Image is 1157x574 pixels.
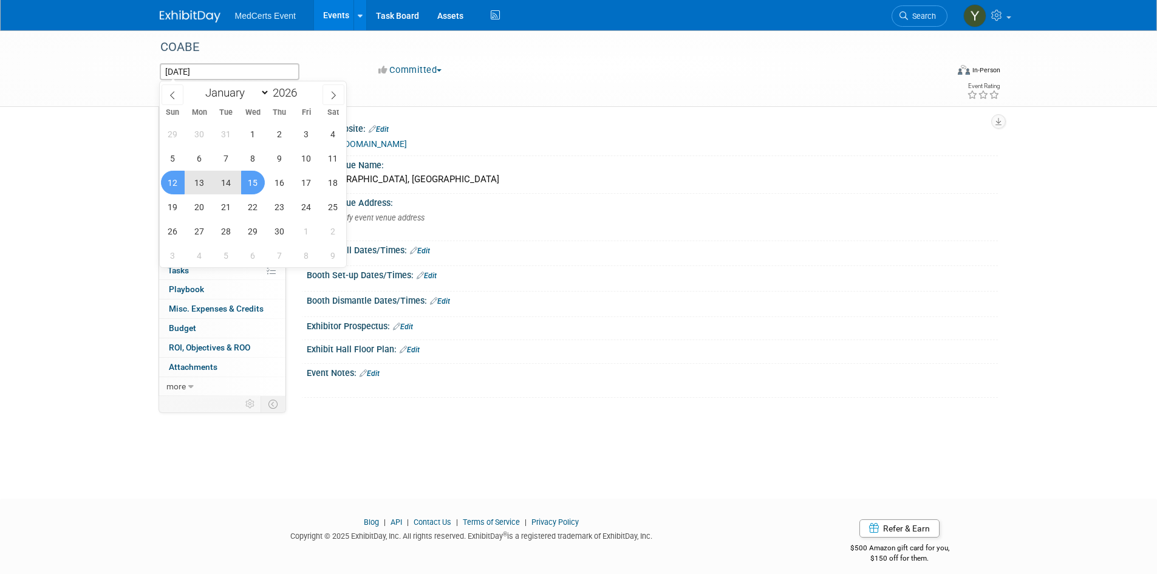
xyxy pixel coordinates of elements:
div: Event Notes: [307,364,998,380]
span: ROI, Objectives & ROO [169,343,250,352]
a: Travel Reservations [159,164,285,183]
a: Privacy Policy [531,518,579,527]
span: April 15, 2026 [241,171,265,194]
a: Staff [159,145,285,164]
input: Year [270,86,306,100]
span: Thu [266,109,293,117]
span: April 23, 2026 [268,195,292,219]
a: Blog [364,518,379,527]
span: April 24, 2026 [295,195,318,219]
div: [GEOGRAPHIC_DATA], [GEOGRAPHIC_DATA] [316,170,989,189]
a: Booth [159,126,285,145]
span: April 21, 2026 [214,195,238,219]
a: Tasks [159,261,285,280]
span: Specify event venue address [320,213,425,222]
span: April 2, 2026 [268,122,292,146]
span: Attachments [169,362,217,372]
a: Terms of Service [463,518,520,527]
span: April 13, 2026 [188,171,211,194]
a: Search [892,5,947,27]
div: In-Person [972,66,1000,75]
span: May 1, 2026 [295,219,318,243]
span: April 18, 2026 [321,171,345,194]
span: Search [908,12,936,21]
div: $150 off for them. [802,553,998,564]
span: April 20, 2026 [188,195,211,219]
a: Edit [400,346,420,354]
a: ROI, Objectives & ROO [159,338,285,357]
div: Copyright © 2025 ExhibitDay, Inc. All rights reserved. ExhibitDay is a registered trademark of Ex... [160,528,784,542]
a: Attachments [159,358,285,377]
span: April 8, 2026 [241,146,265,170]
span: more [166,381,186,391]
div: Exhibitor Prospectus: [307,317,998,333]
span: April 16, 2026 [268,171,292,194]
span: May 5, 2026 [214,244,238,267]
span: MedCerts Event [235,11,296,21]
a: Edit [417,272,437,280]
a: Edit [360,369,380,378]
a: Sponsorships [159,242,285,261]
div: Event Rating [967,83,1000,89]
span: April 17, 2026 [295,171,318,194]
img: Format-Inperson.png [958,65,970,75]
span: Playbook [169,284,204,294]
span: May 8, 2026 [295,244,318,267]
span: April 3, 2026 [295,122,318,146]
div: COABE [156,36,929,58]
span: | [453,518,461,527]
a: API [391,518,402,527]
div: Event Venue Address: [307,194,998,209]
span: | [404,518,412,527]
div: Exhibit Hall Floor Plan: [307,340,998,356]
span: Tasks [168,265,189,275]
div: Event Format [876,63,1001,81]
span: Fri [293,109,319,117]
span: May 9, 2026 [321,244,345,267]
img: Yenexis Quintana [963,4,986,27]
span: Sun [160,109,186,117]
span: April 25, 2026 [321,195,345,219]
a: Event Information [159,106,285,125]
div: Exhibit Hall Dates/Times: [307,241,998,257]
span: April 29, 2026 [241,219,265,243]
span: Wed [239,109,266,117]
span: Sat [319,109,346,117]
span: May 3, 2026 [161,244,185,267]
a: Edit [430,297,450,306]
span: April 10, 2026 [295,146,318,170]
span: April 19, 2026 [161,195,185,219]
span: April 4, 2026 [321,122,345,146]
a: Giveaways [159,203,285,222]
span: Misc. Expenses & Credits [169,304,264,313]
a: Edit [393,323,413,331]
a: Playbook [159,280,285,299]
sup: ® [503,531,507,538]
a: Budget [159,319,285,338]
span: Mon [186,109,213,117]
span: April 9, 2026 [268,146,292,170]
span: | [522,518,530,527]
select: Month [200,85,270,100]
div: Event Venue Name: [307,156,998,171]
span: April 28, 2026 [214,219,238,243]
span: March 29, 2026 [161,122,185,146]
span: April 22, 2026 [241,195,265,219]
span: April 5, 2026 [161,146,185,170]
div: Booth Set-up Dates/Times: [307,266,998,282]
span: May 4, 2026 [188,244,211,267]
span: March 31, 2026 [214,122,238,146]
img: ExhibitDay [160,10,220,22]
a: Edit [369,125,389,134]
td: Personalize Event Tab Strip [240,396,261,412]
span: May 2, 2026 [321,219,345,243]
span: April 14, 2026 [214,171,238,194]
div: $500 Amazon gift card for you, [802,535,998,563]
span: April 11, 2026 [321,146,345,170]
span: April 7, 2026 [214,146,238,170]
span: May 6, 2026 [241,244,265,267]
a: Refer & Earn [859,519,940,538]
div: Event Website: [307,120,998,135]
span: April 12, 2026 [161,171,185,194]
span: April 6, 2026 [188,146,211,170]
